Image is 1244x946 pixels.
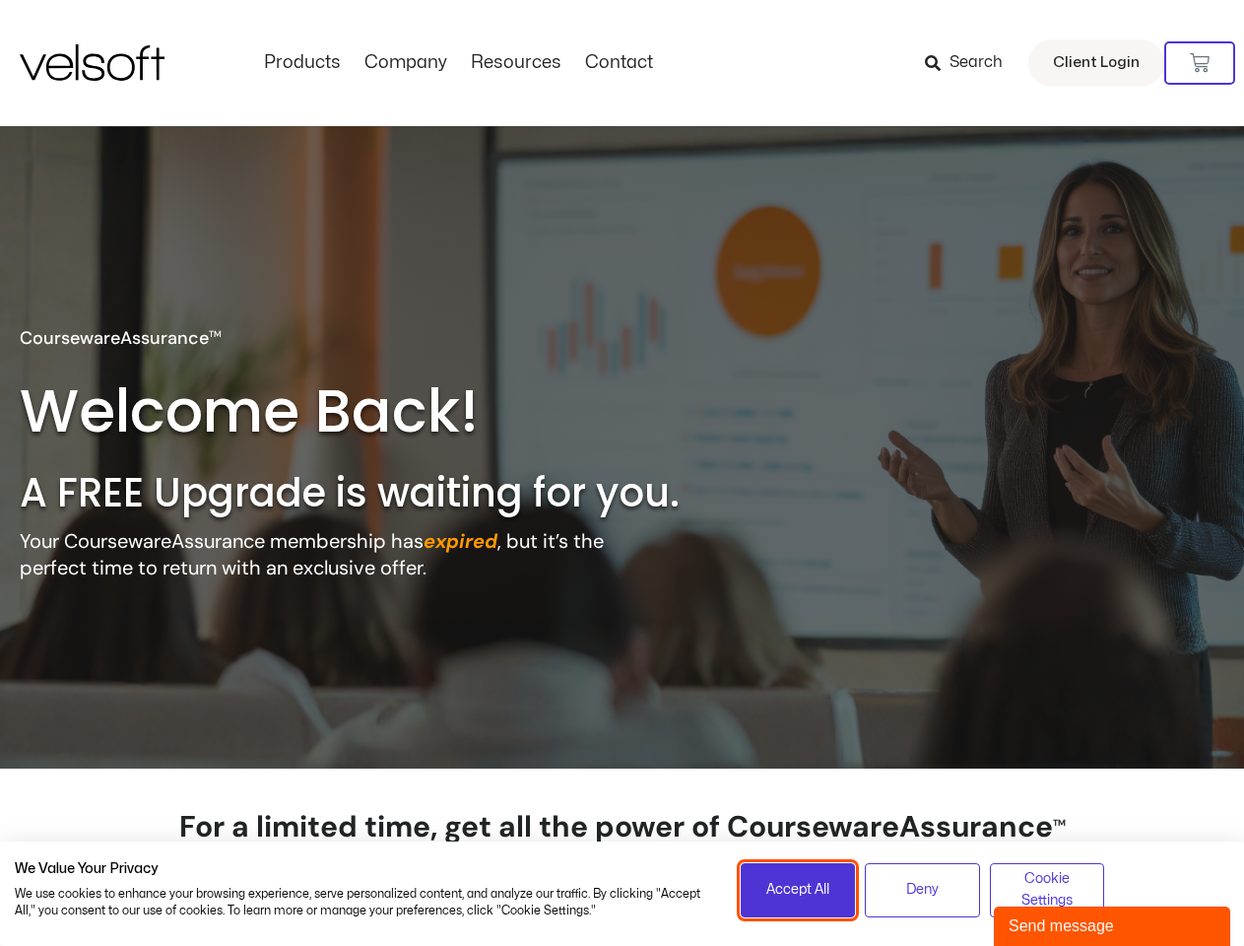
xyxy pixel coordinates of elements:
strong: expired [424,528,497,554]
span: Search [949,50,1003,76]
img: Velsoft Training Materials [20,44,164,81]
a: Client Login [1028,39,1164,87]
span: Client Login [1053,50,1140,76]
nav: Menu [252,52,665,74]
button: Deny all cookies [865,863,980,917]
a: ResourcesMenu Toggle [459,52,573,74]
p: We use cookies to enhance your browsing experience, serve personalized content, and analyze our t... [15,886,711,919]
p: CoursewareAssurance [20,325,222,352]
button: Adjust cookie preferences [990,863,1105,917]
span: TM [1053,817,1066,829]
a: ContactMenu Toggle [573,52,665,74]
h2: We Value Your Privacy [15,860,711,878]
p: Your CoursewareAssurance membership has , but it’s the perfect time to return with an exclusive o... [20,528,626,581]
strong: For a limited time, get all the power of CoursewareAssurance [179,807,1066,883]
span: Accept All [766,879,829,901]
iframe: chat widget [994,903,1234,946]
a: CompanyMenu Toggle [353,52,459,74]
a: Search [925,46,1016,80]
h2: Welcome Back! [20,372,509,449]
span: Cookie Settings [1003,868,1092,912]
span: TM [209,328,222,340]
a: ProductsMenu Toggle [252,52,353,74]
button: Accept all cookies [741,863,856,917]
h2: A FREE Upgrade is waiting for you. [20,467,762,518]
span: Deny [906,879,939,901]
